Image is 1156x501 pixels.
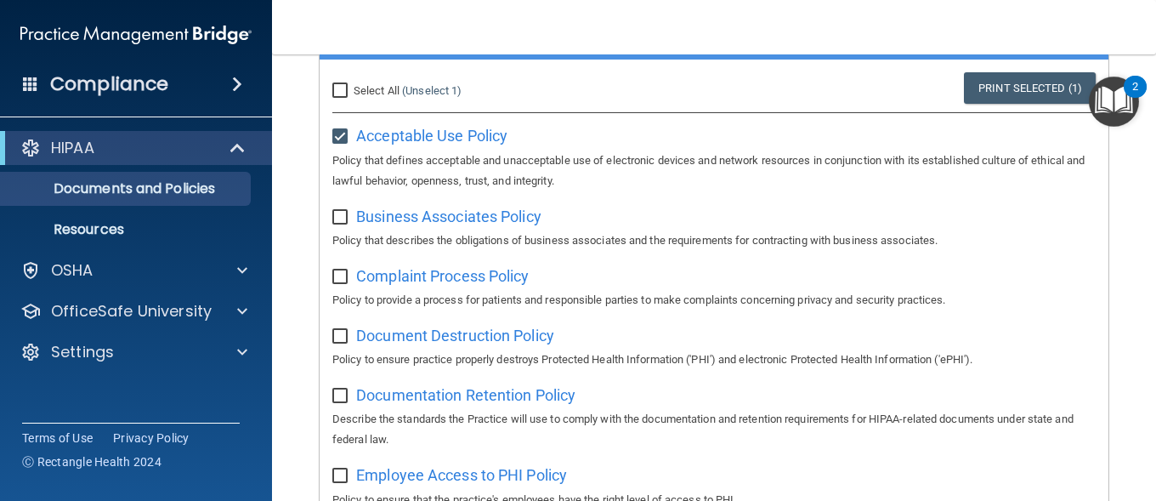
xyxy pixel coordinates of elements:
[332,231,1096,251] p: Policy that describes the obligations of business associates and the requirements for contracting...
[11,221,243,238] p: Resources
[20,342,247,362] a: Settings
[22,453,161,470] span: Ⓒ Rectangle Health 2024
[20,301,247,322] a: OfficeSafe University
[1089,77,1139,127] button: Open Resource Center, 2 new notifications
[50,72,168,96] h4: Compliance
[356,466,567,484] span: Employee Access to PHI Policy
[356,327,554,344] span: Document Destruction Policy
[20,260,247,281] a: OSHA
[51,301,212,322] p: OfficeSafe University
[113,430,190,447] a: Privacy Policy
[356,267,529,285] span: Complaint Process Policy
[51,260,93,281] p: OSHA
[356,386,575,404] span: Documentation Retention Policy
[354,84,399,97] span: Select All
[332,84,352,98] input: Select All (Unselect 1)
[332,409,1096,450] p: Describe the standards the Practice will use to comply with the documentation and retention requi...
[332,290,1096,310] p: Policy to provide a process for patients and responsible parties to make complaints concerning pr...
[51,138,94,158] p: HIPAA
[51,342,114,362] p: Settings
[1132,87,1138,109] div: 2
[862,380,1136,448] iframe: Drift Widget Chat Controller
[11,180,243,197] p: Documents and Policies
[402,84,462,97] a: (Unselect 1)
[964,72,1096,104] a: Print Selected (1)
[22,430,93,447] a: Terms of Use
[332,350,1096,370] p: Policy to ensure practice properly destroys Protected Health Information ('PHI') and electronic P...
[356,127,507,145] span: Acceptable Use Policy
[356,208,541,225] span: Business Associates Policy
[20,138,246,158] a: HIPAA
[20,18,252,52] img: PMB logo
[332,151,1096,191] p: Policy that defines acceptable and unacceptable use of electronic devices and network resources i...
